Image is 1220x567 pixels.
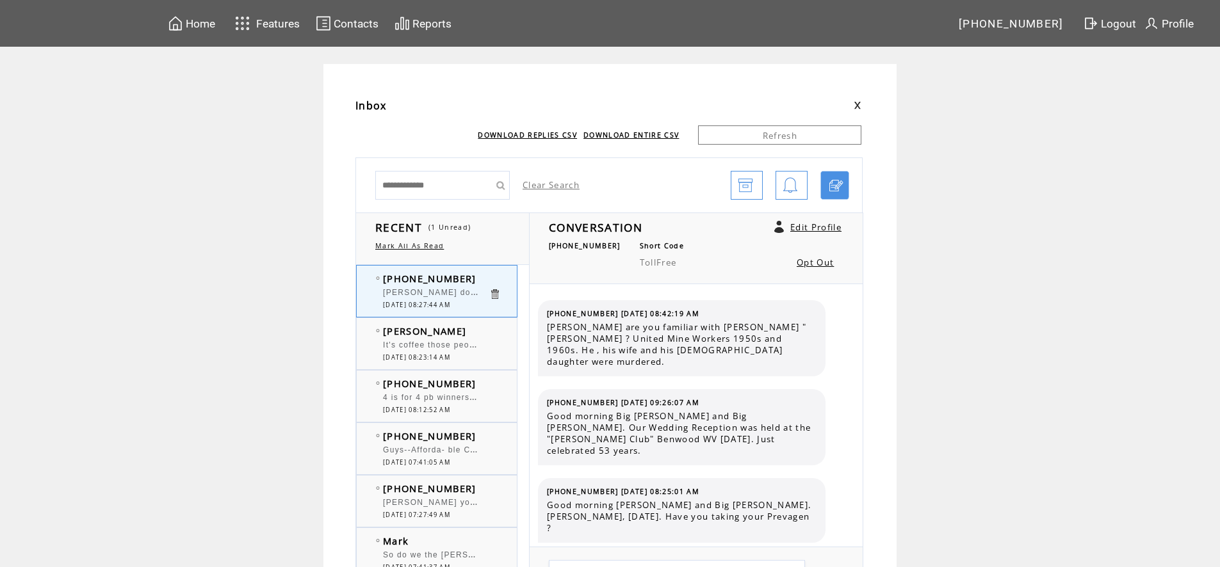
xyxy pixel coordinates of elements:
span: [PERSON_NAME] are you familiar with [PERSON_NAME] "[PERSON_NAME] ? United Mine Workers 1950s and ... [547,321,816,367]
img: chart.svg [394,15,410,31]
span: [DATE] 07:41:05 AM [383,458,450,467]
span: [DATE] 08:23:14 AM [383,353,450,362]
a: Mark All As Read [375,241,444,250]
a: Features [229,11,302,36]
img: bulletEmpty.png [376,329,380,332]
span: RECENT [375,220,422,235]
span: [DATE] 08:12:52 AM [383,406,450,414]
img: archive.png [738,172,753,200]
span: [PHONE_NUMBER] [383,482,476,495]
span: Profile [1162,17,1194,30]
a: Home [166,13,217,33]
input: Submit [491,171,510,200]
span: 4 is for 4 pb winners of five numbers, but did not have the Powerball so they won 1 million each [383,390,788,403]
img: bell.png [783,172,798,200]
a: Profile [1142,13,1196,33]
span: It's coffee those people who stay up like that are probably coffee drinkers or smokers you're doi... [383,337,836,350]
span: [PHONE_NUMBER] [383,429,476,442]
span: Good morning [PERSON_NAME] and Big [PERSON_NAME]. [PERSON_NAME], [DATE]. Have you taking your Pre... [547,499,816,534]
span: Home [186,17,215,30]
img: bulletEmpty.png [376,539,380,542]
a: Click to start a chat with mobile number by SMS [820,171,849,200]
span: Reports [412,17,451,30]
span: (1 Unread) [428,223,471,232]
span: [PERSON_NAME] [383,324,466,337]
img: bulletEmpty.png [376,381,380,385]
span: [PERSON_NAME] do you have "[MEDICAL_DATA]" ? [383,285,604,298]
span: Logout [1101,17,1136,30]
span: So do we the [PERSON_NAME] get the Hope scholarship for Linsly? [383,547,671,560]
img: contacts.svg [316,15,331,31]
span: Mark [383,534,409,547]
span: [DATE] 08:27:44 AM [383,301,450,309]
img: exit.svg [1083,15,1098,31]
span: [DATE] 07:27:49 AM [383,511,450,519]
span: [PHONE_NUMBER] [549,241,621,250]
img: home.svg [168,15,183,31]
span: Inbox [355,99,387,113]
span: [PHONE_NUMBER] [959,17,1064,30]
span: [PHONE_NUMBER] [383,272,476,285]
a: Reports [393,13,453,33]
span: TollFree [640,257,677,268]
img: profile.svg [1144,15,1159,31]
span: CONVERSATION [549,220,642,235]
span: Short Code [640,241,684,250]
span: [PHONE_NUMBER] [DATE] 09:26:07 AM [547,398,699,407]
img: features.svg [231,13,254,34]
span: [PHONE_NUMBER] [DATE] 08:25:01 AM [547,487,699,496]
a: Contacts [314,13,380,33]
span: Good morning Big [PERSON_NAME] and Big [PERSON_NAME]. Our Wedding Reception was held at the "[PER... [547,410,816,456]
span: [PHONE_NUMBER] [383,377,476,390]
a: Edit Profile [790,221,842,233]
img: bulletEmpty.png [376,276,380,280]
a: Clear Search [523,179,580,191]
a: DOWNLOAD REPLIES CSV [478,131,577,140]
span: Contacts [334,17,378,30]
img: bulletEmpty.png [376,486,380,490]
img: bulletEmpty.png [376,434,380,437]
a: Click to delete these messgaes [489,288,501,300]
span: [PHONE_NUMBER] [DATE] 08:42:19 AM [547,309,699,318]
a: Logout [1081,13,1142,33]
a: DOWNLOAD ENTIRE CSV [583,131,679,140]
span: Features [256,17,300,30]
a: Refresh [698,125,861,145]
span: Guys--Afforda- ble Care Act! "Obama Care" makes perfect sense. [383,442,659,455]
a: Click to edit user profile [774,221,784,233]
a: Opt Out [797,257,834,268]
